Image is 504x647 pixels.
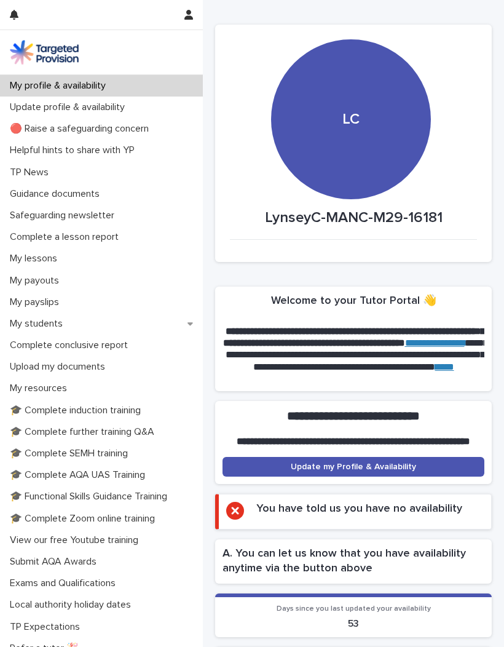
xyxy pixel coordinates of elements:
h2: Welcome to your Tutor Portal 👋 [271,294,436,309]
p: My lessons [5,253,67,264]
p: TP Expectations [5,621,90,633]
p: My students [5,318,73,330]
p: My profile & availability [5,80,116,92]
p: Update profile & availability [5,101,135,113]
p: 🎓 Complete AQA UAS Training [5,469,155,481]
p: Helpful hints to share with YP [5,145,144,156]
p: Complete a lesson report [5,231,128,243]
p: My resources [5,383,77,394]
p: 🎓 Complete Zoom online training [5,513,165,525]
span: Days since you last updated your availability [277,605,431,613]
p: 53 [222,618,484,630]
img: M5nRWzHhSzIhMunXDL62 [10,40,79,65]
h2: You have told us you have no availability [256,502,462,517]
p: My payslips [5,296,69,308]
h2: A. You can let us know that you have availability anytime via the button above [222,547,484,576]
p: Exams and Qualifications [5,578,125,589]
span: Update my Profile & Availability [291,462,416,471]
p: View our free Youtube training [5,534,148,546]
p: LynseyC-MANC-M29-16181 [230,209,477,227]
p: Safeguarding newsletter [5,210,124,221]
p: 🎓 Complete induction training [5,405,151,416]
a: Update my Profile & Availability [222,457,484,477]
p: TP News [5,167,58,178]
p: Complete conclusive report [5,339,138,351]
p: 🎓 Complete further training Q&A [5,426,164,438]
p: Local authority holiday dates [5,599,141,611]
p: 🎓 Complete SEMH training [5,448,138,459]
p: Guidance documents [5,188,109,200]
p: 🔴 Raise a safeguarding concern [5,123,159,135]
p: Submit AQA Awards [5,556,106,568]
p: 🎓 Functional Skills Guidance Training [5,491,177,502]
p: My payouts [5,275,69,287]
p: Upload my documents [5,361,115,373]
